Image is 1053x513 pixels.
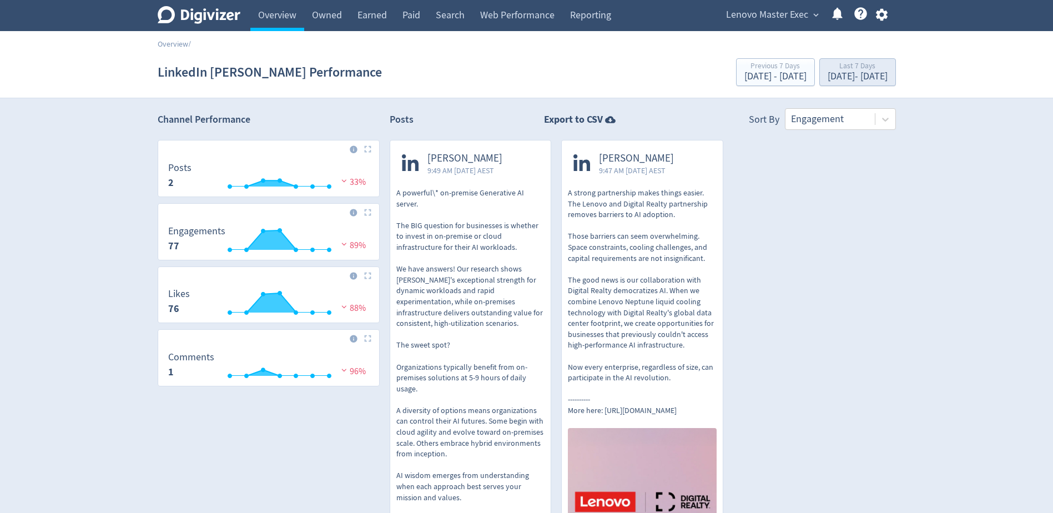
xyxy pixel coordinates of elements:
[599,165,674,176] span: 9:47 AM [DATE] AEST
[168,162,192,174] dt: Posts
[339,303,350,311] img: negative-performance.svg
[744,62,807,72] div: Previous 7 Days
[828,72,888,82] div: [DATE] - [DATE]
[168,288,190,300] dt: Likes
[158,54,382,90] h1: LinkedIn [PERSON_NAME] Performance
[163,352,375,381] svg: Comments 1
[168,225,225,238] dt: Engagements
[168,239,179,253] strong: 77
[427,152,502,165] span: [PERSON_NAME]
[168,302,179,315] strong: 76
[163,289,375,318] svg: Likes 76
[339,177,366,188] span: 33%
[163,163,375,192] svg: Posts 2
[390,113,414,130] h2: Posts
[339,240,350,248] img: negative-performance.svg
[599,152,674,165] span: [PERSON_NAME]
[339,366,366,377] span: 96%
[158,113,380,127] h2: Channel Performance
[339,303,366,314] span: 88%
[364,335,371,342] img: Placeholder
[339,240,366,251] span: 89%
[749,113,779,130] div: Sort By
[568,188,717,416] p: A strong partnership makes things easier. The Lenovo and Digital Realty partnership removes barri...
[163,226,375,255] svg: Engagements 77
[811,10,821,20] span: expand_more
[168,365,174,379] strong: 1
[168,176,174,189] strong: 2
[339,177,350,185] img: negative-performance.svg
[819,58,896,86] button: Last 7 Days[DATE]- [DATE]
[427,165,502,176] span: 9:49 AM [DATE] AEST
[736,58,815,86] button: Previous 7 Days[DATE] - [DATE]
[544,113,603,127] strong: Export to CSV
[364,145,371,153] img: Placeholder
[188,39,191,49] span: /
[158,39,188,49] a: Overview
[722,6,822,24] button: Lenovo Master Exec
[364,209,371,216] img: Placeholder
[364,272,371,279] img: Placeholder
[828,62,888,72] div: Last 7 Days
[744,72,807,82] div: [DATE] - [DATE]
[168,351,214,364] dt: Comments
[339,366,350,374] img: negative-performance.svg
[726,6,808,24] span: Lenovo Master Exec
